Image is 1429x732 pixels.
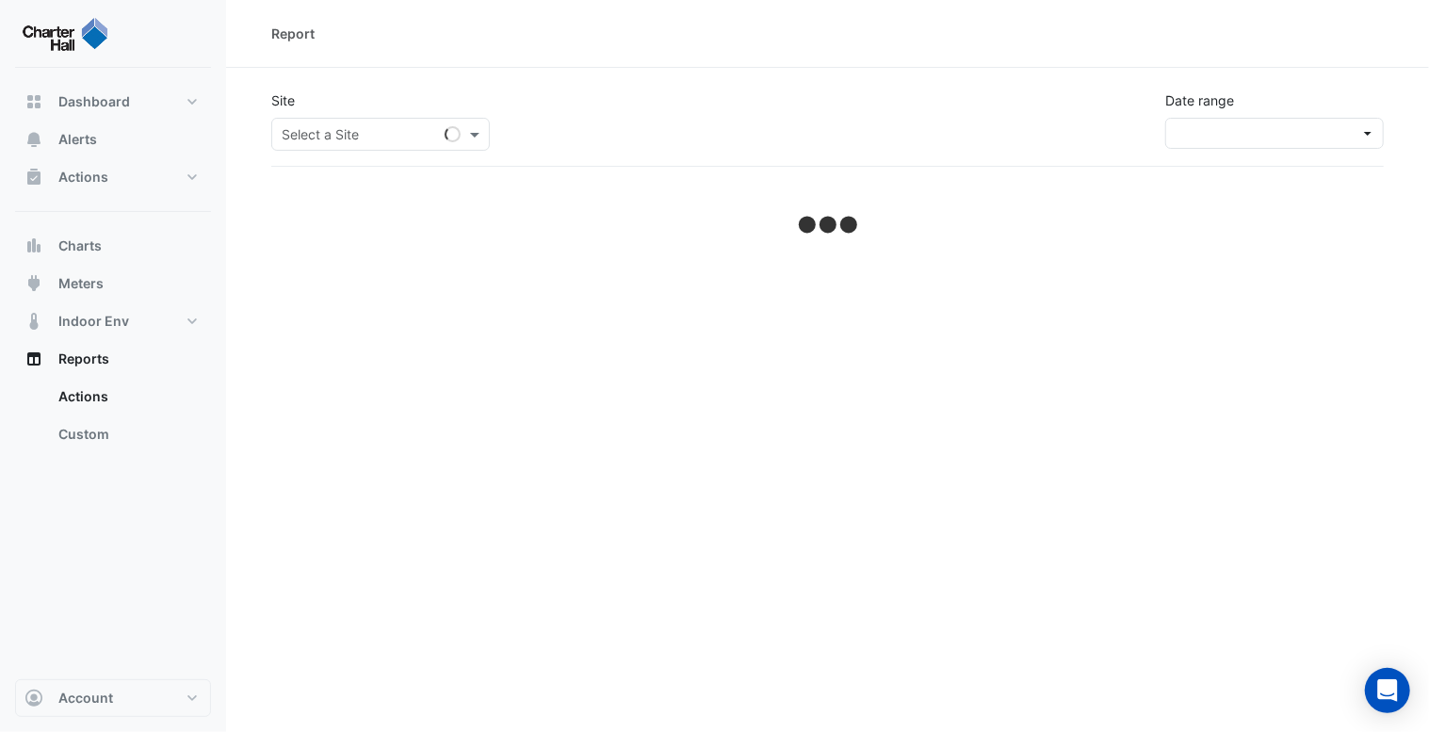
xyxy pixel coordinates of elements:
span: Account [58,689,113,708]
div: Open Intercom Messenger [1365,668,1410,713]
app-icon: Actions [24,168,43,187]
img: Company Logo [23,15,107,53]
app-icon: Reports [24,350,43,368]
button: Charts [15,227,211,265]
button: Indoor Env [15,302,211,340]
div: Report [271,24,315,43]
span: Charts [58,236,102,255]
button: Account [15,679,211,717]
label: Site [271,90,295,110]
button: Actions [15,158,211,196]
app-icon: Dashboard [24,92,43,111]
a: Custom [43,415,211,453]
app-icon: Alerts [24,130,43,149]
span: Indoor Env [58,312,129,331]
button: Meters [15,265,211,302]
span: Meters [58,274,104,293]
app-icon: Indoor Env [24,312,43,331]
label: Date range [1165,90,1234,110]
app-icon: Meters [24,274,43,293]
span: Actions [58,168,108,187]
span: Dashboard [58,92,130,111]
button: Reports [15,340,211,378]
button: Dashboard [15,83,211,121]
button: Alerts [15,121,211,158]
a: Actions [43,378,211,415]
span: Reports [58,350,109,368]
app-icon: Charts [24,236,43,255]
span: Alerts [58,130,97,149]
div: Reports [15,378,211,461]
